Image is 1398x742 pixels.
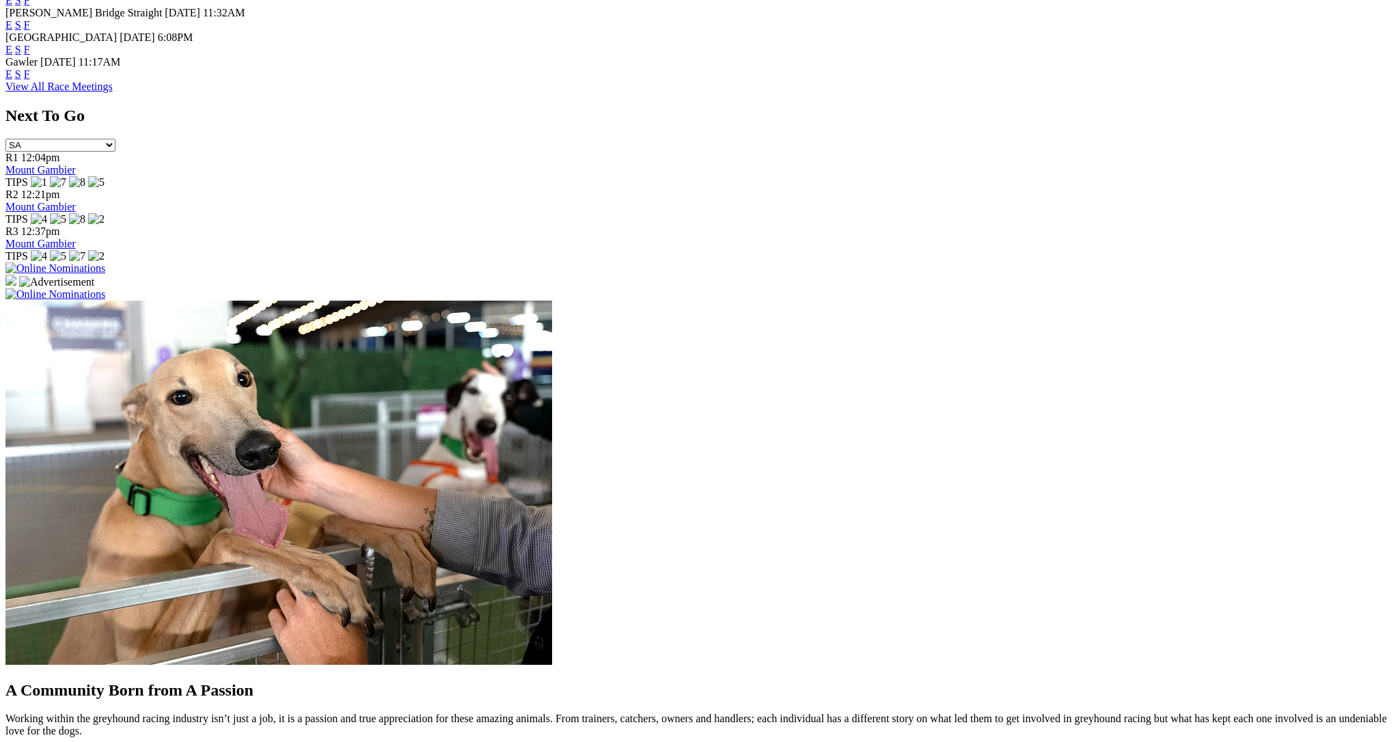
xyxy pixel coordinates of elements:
[31,213,47,225] img: 4
[79,56,121,68] span: 11:17AM
[5,44,12,55] a: E
[69,213,85,225] img: 8
[15,68,21,80] a: S
[15,19,21,31] a: S
[5,225,18,237] span: R3
[5,262,105,275] img: Online Nominations
[5,19,12,31] a: E
[5,275,16,286] img: 15187_Greyhounds_GreysPlayCentral_Resize_SA_WebsiteBanner_300x115_2025.jpg
[19,276,94,288] img: Advertisement
[31,250,47,262] img: 4
[40,56,76,68] span: [DATE]
[5,107,1393,125] h2: Next To Go
[203,7,245,18] span: 11:32AM
[5,250,28,262] span: TIPS
[5,301,552,665] img: Westy_Cropped.jpg
[88,176,105,189] img: 5
[5,189,18,200] span: R2
[50,213,66,225] img: 5
[24,44,30,55] a: F
[5,152,18,163] span: R1
[165,7,200,18] span: [DATE]
[88,213,105,225] img: 2
[24,19,30,31] a: F
[5,164,76,176] a: Mount Gambier
[5,238,76,249] a: Mount Gambier
[5,201,76,212] a: Mount Gambier
[5,7,162,18] span: [PERSON_NAME] Bridge Straight
[5,81,113,92] a: View All Race Meetings
[120,31,155,43] span: [DATE]
[15,44,21,55] a: S
[69,176,85,189] img: 8
[5,713,1393,737] p: Working within the greyhound racing industry isn’t just a job, it is a passion and true appreciat...
[21,152,60,163] span: 12:04pm
[5,31,117,43] span: [GEOGRAPHIC_DATA]
[50,176,66,189] img: 7
[69,250,85,262] img: 7
[5,288,105,301] img: Online Nominations
[5,213,28,225] span: TIPS
[158,31,193,43] span: 6:08PM
[21,225,60,237] span: 12:37pm
[31,176,47,189] img: 1
[5,176,28,188] span: TIPS
[21,189,60,200] span: 12:21pm
[24,68,30,80] a: F
[88,250,105,262] img: 2
[50,250,66,262] img: 5
[5,68,12,80] a: E
[5,681,1393,700] h2: A Community Born from A Passion
[5,56,38,68] span: Gawler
